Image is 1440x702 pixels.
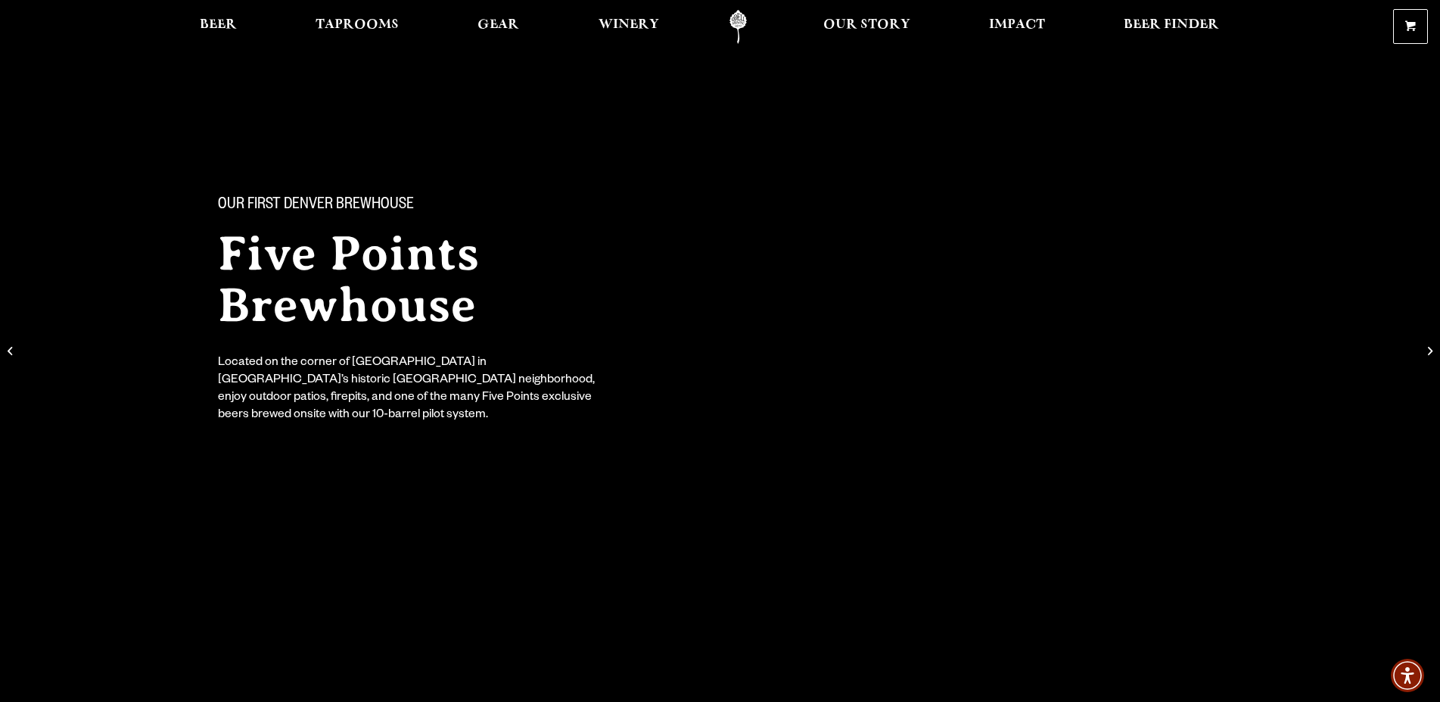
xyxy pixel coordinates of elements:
[1391,659,1424,692] div: Accessibility Menu
[813,10,920,44] a: Our Story
[477,19,519,31] span: Gear
[979,10,1055,44] a: Impact
[710,10,767,44] a: Odell Home
[200,19,237,31] span: Beer
[190,10,247,44] a: Beer
[589,10,669,44] a: Winery
[599,19,659,31] span: Winery
[1114,10,1229,44] a: Beer Finder
[316,19,399,31] span: Taprooms
[989,19,1045,31] span: Impact
[306,10,409,44] a: Taprooms
[218,196,414,216] span: Our First Denver Brewhouse
[218,355,605,425] div: Located on the corner of [GEOGRAPHIC_DATA] in [GEOGRAPHIC_DATA]’s historic [GEOGRAPHIC_DATA] neig...
[218,228,690,331] h2: Five Points Brewhouse
[468,10,529,44] a: Gear
[823,19,910,31] span: Our Story
[1124,19,1219,31] span: Beer Finder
